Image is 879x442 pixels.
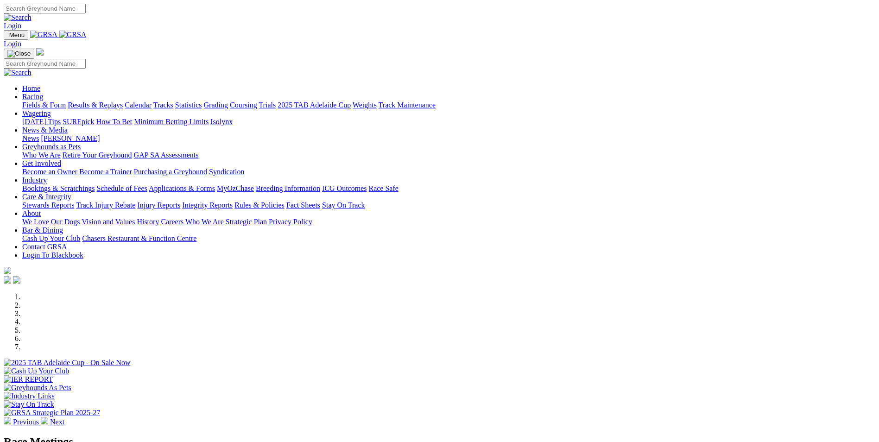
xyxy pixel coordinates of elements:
[230,101,257,109] a: Coursing
[322,184,367,192] a: ICG Outcomes
[41,134,100,142] a: [PERSON_NAME]
[22,209,41,217] a: About
[22,118,875,126] div: Wagering
[217,184,254,192] a: MyOzChase
[22,201,875,209] div: Care & Integrity
[22,134,39,142] a: News
[68,101,123,109] a: Results & Replays
[134,151,199,159] a: GAP SA Assessments
[259,101,276,109] a: Trials
[79,168,132,176] a: Become a Trainer
[22,234,80,242] a: Cash Up Your Club
[4,384,71,392] img: Greyhounds As Pets
[4,30,28,40] button: Toggle navigation
[4,4,86,13] input: Search
[226,218,267,226] a: Strategic Plan
[278,101,351,109] a: 2025 TAB Adelaide Cup
[96,184,147,192] a: Schedule of Fees
[22,93,43,101] a: Racing
[175,101,202,109] a: Statistics
[22,151,875,159] div: Greyhounds as Pets
[4,418,41,426] a: Previous
[22,218,875,226] div: About
[134,168,207,176] a: Purchasing a Greyhound
[4,375,53,384] img: IER REPORT
[22,151,61,159] a: Who We Are
[22,134,875,143] div: News & Media
[82,234,196,242] a: Chasers Restaurant & Function Centre
[134,118,209,126] a: Minimum Betting Limits
[210,118,233,126] a: Isolynx
[22,201,74,209] a: Stewards Reports
[4,392,55,400] img: Industry Links
[22,101,66,109] a: Fields & Form
[137,201,180,209] a: Injury Reports
[185,218,224,226] a: Who We Are
[9,32,25,38] span: Menu
[22,118,61,126] a: [DATE] Tips
[4,367,69,375] img: Cash Up Your Club
[22,168,77,176] a: Become an Owner
[22,101,875,109] div: Racing
[96,118,133,126] a: How To Bet
[286,201,320,209] a: Fact Sheets
[13,418,39,426] span: Previous
[4,40,21,48] a: Login
[4,359,131,367] img: 2025 TAB Adelaide Cup - On Sale Now
[256,184,320,192] a: Breeding Information
[22,143,81,151] a: Greyhounds as Pets
[4,276,11,284] img: facebook.svg
[125,101,152,109] a: Calendar
[4,417,11,424] img: chevron-left-pager-white.svg
[209,168,244,176] a: Syndication
[22,176,47,184] a: Industry
[22,159,61,167] a: Get Involved
[63,151,132,159] a: Retire Your Greyhound
[149,184,215,192] a: Applications & Forms
[4,400,54,409] img: Stay On Track
[322,201,365,209] a: Stay On Track
[4,22,21,30] a: Login
[22,184,95,192] a: Bookings & Scratchings
[22,243,67,251] a: Contact GRSA
[22,234,875,243] div: Bar & Dining
[22,193,71,201] a: Care & Integrity
[22,218,80,226] a: We Love Our Dogs
[22,168,875,176] div: Get Involved
[59,31,87,39] img: GRSA
[4,59,86,69] input: Search
[4,69,32,77] img: Search
[41,417,48,424] img: chevron-right-pager-white.svg
[204,101,228,109] a: Grading
[137,218,159,226] a: History
[30,31,57,39] img: GRSA
[22,126,68,134] a: News & Media
[36,48,44,56] img: logo-grsa-white.png
[63,118,94,126] a: SUREpick
[22,184,875,193] div: Industry
[22,84,40,92] a: Home
[4,13,32,22] img: Search
[22,251,83,259] a: Login To Blackbook
[379,101,436,109] a: Track Maintenance
[22,226,63,234] a: Bar & Dining
[368,184,398,192] a: Race Safe
[269,218,312,226] a: Privacy Policy
[4,267,11,274] img: logo-grsa-white.png
[4,49,34,59] button: Toggle navigation
[153,101,173,109] a: Tracks
[4,409,100,417] img: GRSA Strategic Plan 2025-27
[50,418,64,426] span: Next
[182,201,233,209] a: Integrity Reports
[13,276,20,284] img: twitter.svg
[82,218,135,226] a: Vision and Values
[22,109,51,117] a: Wagering
[161,218,183,226] a: Careers
[353,101,377,109] a: Weights
[234,201,285,209] a: Rules & Policies
[41,418,64,426] a: Next
[7,50,31,57] img: Close
[76,201,135,209] a: Track Injury Rebate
